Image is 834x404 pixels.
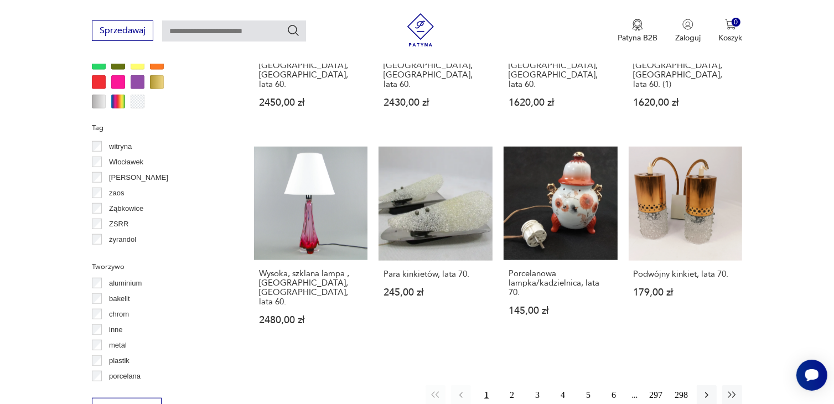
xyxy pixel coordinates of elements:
[109,370,141,382] p: porcelana
[109,234,136,246] p: żyrandol
[618,19,657,43] button: Patyna B2B
[259,51,363,89] h3: Wysoka, szklana lampa , [GEOGRAPHIC_DATA], [GEOGRAPHIC_DATA], lata 60.
[634,270,738,279] h3: Podwójny kinkiet, lata 70.
[92,261,227,273] p: Tworzywo
[509,51,613,89] h3: Szklana lampa , [GEOGRAPHIC_DATA], [GEOGRAPHIC_DATA], lata 60.
[109,386,132,398] p: porcelit
[259,98,363,107] p: 2450,00 zł
[732,18,741,27] div: 0
[109,277,142,289] p: aluminium
[384,98,488,107] p: 2430,00 zł
[109,172,168,184] p: [PERSON_NAME]
[634,98,738,107] p: 1620,00 zł
[618,33,657,43] p: Patyna B2B
[379,147,493,347] a: Para kinkietów, lata 70.Para kinkietów, lata 70.245,00 zł
[634,51,738,89] h3: Szklana lampa , [GEOGRAPHIC_DATA], [GEOGRAPHIC_DATA], lata 60. (1)
[718,19,742,43] button: 0Koszyk
[92,122,227,134] p: Tag
[109,203,143,215] p: Ząbkowice
[675,19,701,43] button: Zaloguj
[634,288,738,297] p: 179,00 zł
[92,28,153,35] a: Sprzedawaj
[109,141,132,153] p: witryna
[675,33,701,43] p: Zaloguj
[109,156,143,168] p: Włocławek
[718,33,742,43] p: Koszyk
[109,293,130,305] p: bakelit
[796,360,827,391] iframe: Smartsupp widget button
[259,315,363,325] p: 2480,00 zł
[109,187,124,199] p: zaos
[618,19,657,43] a: Ikona medaluPatyna B2B
[384,270,488,279] h3: Para kinkietów, lata 70.
[109,218,128,230] p: ZSRR
[509,269,613,297] h3: Porcelanowa lampka/kadzielnica, lata 70.
[384,288,488,297] p: 245,00 zł
[109,324,123,336] p: inne
[109,355,129,367] p: plastik
[509,306,613,315] p: 145,00 zł
[109,308,129,320] p: chrom
[92,20,153,41] button: Sprzedawaj
[632,19,643,31] img: Ikona medalu
[725,19,736,30] img: Ikona koszyka
[404,13,437,46] img: Patyna - sklep z meblami i dekoracjami vintage
[504,147,618,347] a: Porcelanowa lampka/kadzielnica, lata 70.Porcelanowa lampka/kadzielnica, lata 70.145,00 zł
[682,19,693,30] img: Ikonka użytkownika
[287,24,300,37] button: Szukaj
[384,51,488,89] h3: Wysoka , szklana lampa , [GEOGRAPHIC_DATA], [GEOGRAPHIC_DATA], lata 60.
[254,147,368,347] a: Wysoka, szklana lampa , Val St Lambert, Belgia, lata 60.Wysoka, szklana lampa , [GEOGRAPHIC_DATA]...
[259,269,363,307] h3: Wysoka, szklana lampa , [GEOGRAPHIC_DATA], [GEOGRAPHIC_DATA], lata 60.
[109,339,127,351] p: metal
[629,147,743,347] a: Podwójny kinkiet, lata 70.Podwójny kinkiet, lata 70.179,00 zł
[509,98,613,107] p: 1620,00 zł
